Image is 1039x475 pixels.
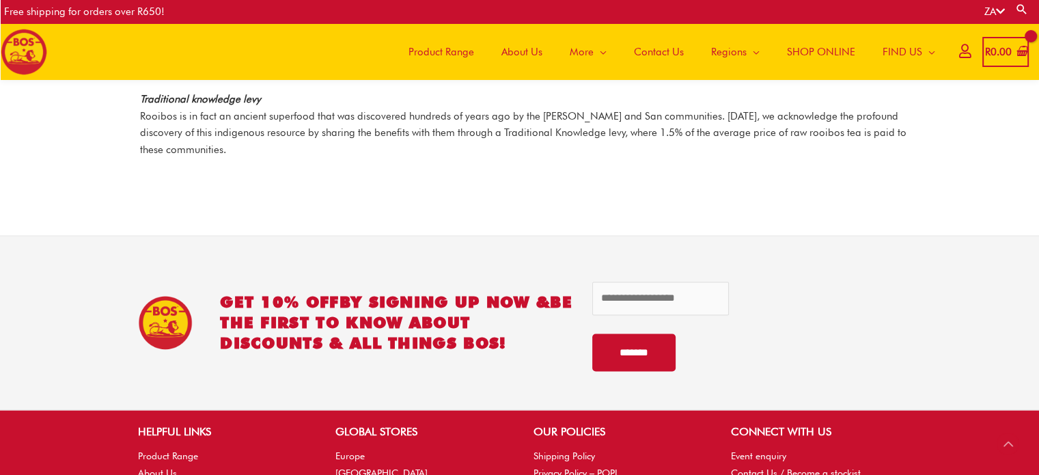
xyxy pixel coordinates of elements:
h2: OUR POLICIES [534,424,704,440]
h2: GLOBAL STORES [335,424,505,440]
span: FIND US [883,31,922,72]
a: About Us [488,23,556,80]
a: Shipping Policy [534,450,595,461]
h2: CONNECT WITH US [731,424,901,440]
a: Search button [1015,3,1029,16]
span: BY SIGNING UP NOW & [340,293,551,311]
a: View Shopping Cart, empty [982,37,1029,68]
img: BOS Ice Tea [138,295,193,350]
a: Regions [697,23,773,80]
a: Product Range [395,23,488,80]
span: About Us [501,31,542,72]
h2: HELPFUL LINKS [138,424,308,440]
span: Contact Us [634,31,684,72]
nav: Site Navigation [385,23,949,80]
a: Event enquiry [731,450,786,461]
bdi: 0.00 [985,46,1012,58]
a: Contact Us [620,23,697,80]
span: Product Range [408,31,474,72]
a: SHOP ONLINE [773,23,869,80]
h2: GET 10% OFF be the first to know about discounts & all things BOS! [220,292,572,353]
span: R [985,46,990,58]
a: Europe [335,450,365,461]
span: SHOP ONLINE [787,31,855,72]
img: BOS logo finals-200px [1,29,47,75]
a: More [556,23,620,80]
a: Product Range [138,450,198,461]
a: ZA [984,5,1005,18]
span: More [570,31,594,72]
p: Rooibos is in fact an ancient superfood that was discovered hundreds of years ago by the [PERSON_... [140,91,906,159]
strong: Traditional knowledge levy [140,93,261,105]
span: Regions [711,31,747,72]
